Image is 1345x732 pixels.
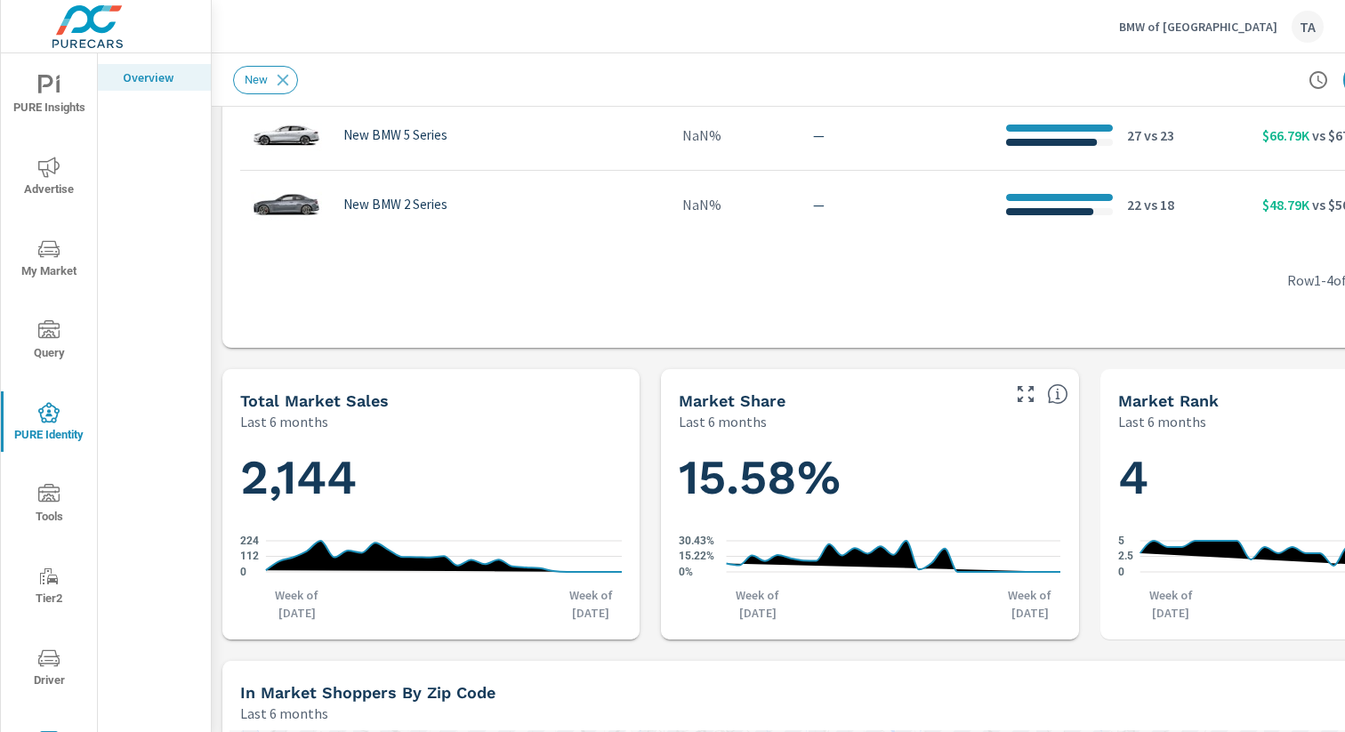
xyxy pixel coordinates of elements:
p: NaN% [682,125,721,146]
p: Last 6 months [679,411,767,432]
p: Week of [DATE] [1140,586,1202,622]
text: 2.5 [1118,551,1133,563]
p: Week of [DATE] [266,586,328,622]
div: Overview [98,64,211,91]
span: My Market [6,238,92,282]
div: New [233,66,298,94]
p: New BMW 2 Series [343,197,447,213]
p: Week of [DATE] [999,586,1061,622]
text: 0% [679,566,693,578]
text: 15.22% [679,551,714,563]
img: glamour [251,178,322,231]
span: Query [6,320,92,364]
p: vs 18 [1141,194,1174,215]
text: 0 [240,566,246,578]
span: Advertise [6,157,92,200]
p: vs 23 [1141,125,1174,146]
h5: In Market Shoppers by Zip Code [240,683,495,702]
text: 5 [1118,535,1124,547]
span: Dealer Sales within ZipCode / Total Market Sales. [Market = within dealer PMA (or 60 miles if no ... [1047,383,1068,405]
p: NaN% [682,194,721,215]
span: New [234,73,278,86]
p: New BMW 5 Series [343,127,447,143]
p: Week of [DATE] [727,586,789,622]
span: PURE Identity [6,402,92,446]
p: Overview [123,68,197,86]
p: BMW of [GEOGRAPHIC_DATA] [1119,19,1277,35]
h1: 2,144 [240,447,622,508]
text: 224 [240,535,259,547]
text: 0 [1118,566,1124,578]
span: Tools [6,484,92,527]
p: $66.79K [1262,125,1309,146]
p: $48.79K [1262,194,1309,215]
p: — [813,194,978,215]
h1: 15.58% [679,447,1060,508]
span: PURE Insights [6,75,92,118]
span: Driver [6,648,92,691]
p: Last 6 months [1118,411,1206,432]
img: glamour [251,109,322,162]
p: 22 [1127,194,1141,215]
p: 27 [1127,125,1141,146]
h5: Market Rank [1118,391,1219,410]
h5: Total Market Sales [240,391,389,410]
p: Week of [DATE] [560,586,622,622]
div: TA [1292,11,1324,43]
h5: Market Share [679,391,785,410]
p: Last 6 months [240,703,328,724]
button: Make Fullscreen [1011,380,1040,408]
p: Last 6 months [240,411,328,432]
p: — [813,125,978,146]
text: 30.43% [679,535,714,547]
text: 112 [240,551,259,563]
span: Tier2 [6,566,92,609]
